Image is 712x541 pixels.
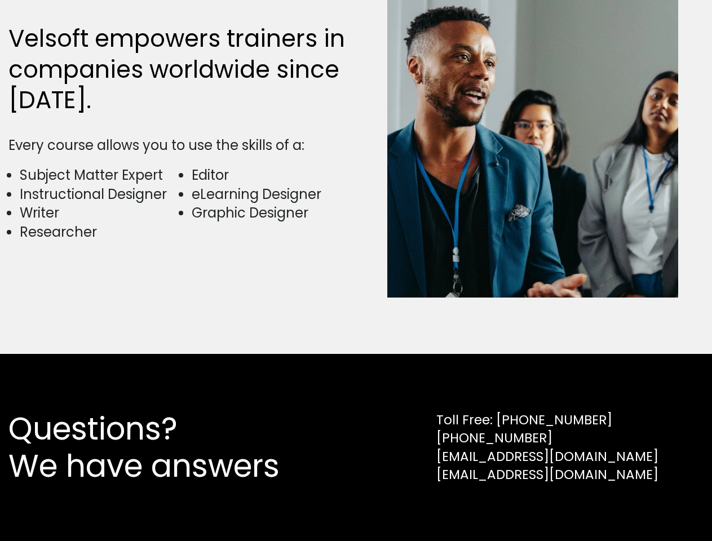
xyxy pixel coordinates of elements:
[8,24,351,116] h2: Velsoft empowers trainers in companies worldwide since [DATE].
[192,185,350,204] li: eLearning Designer
[20,223,178,242] li: Researcher
[20,203,178,223] li: Writer
[192,166,350,185] li: Editor
[8,136,351,155] div: Every course allows you to use the skills of a:
[436,411,658,484] div: Toll Free: [PHONE_NUMBER] [PHONE_NUMBER] [EMAIL_ADDRESS][DOMAIN_NAME] [EMAIL_ADDRESS][DOMAIN_NAME]
[8,410,320,485] h2: Questions? We have answers
[20,185,178,204] li: Instructional Designer
[192,203,350,223] li: Graphic Designer
[20,166,178,185] li: Subject Matter Expert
